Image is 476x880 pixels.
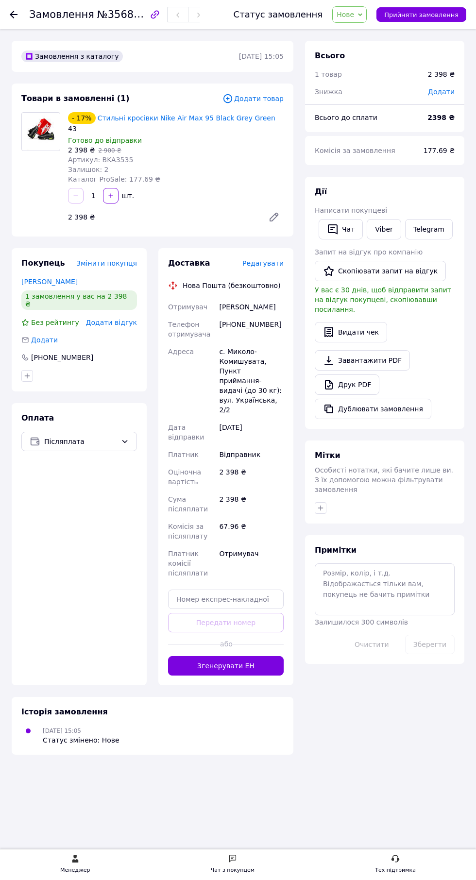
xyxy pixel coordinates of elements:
[220,639,232,649] span: або
[315,322,387,342] button: Видати чек
[180,281,283,290] div: Нова Пошта (безкоштовно)
[315,187,327,196] span: Дії
[168,590,284,609] input: Номер експрес-накладної
[68,156,133,164] span: Артикул: BKA3535
[168,258,210,268] span: Доставка
[21,94,130,103] span: Товари в замовленні (1)
[222,93,284,104] span: Додати товар
[21,51,123,62] div: Замовлення з каталогу
[119,191,135,201] div: шт.
[68,112,96,124] div: - 17%
[21,413,54,423] span: Оплата
[168,303,207,311] span: Отримувач
[168,523,207,540] span: Комісія за післяплату
[405,219,453,239] a: Telegram
[217,298,286,316] div: [PERSON_NAME]
[217,463,286,491] div: 2 398 ₴
[98,114,275,122] a: Стильні кросівки Nike Air Max 95 Black Grey Green
[315,70,342,78] span: 1 товар
[315,466,453,493] span: Особисті нотатки, які бачите лише ви. З їх допомогою можна фільтрувати замовлення
[43,728,81,734] span: [DATE] 15:05
[168,495,208,513] span: Сума післяплати
[376,7,466,22] button: Прийняти замовлення
[98,147,121,154] span: 2 900 ₴
[319,219,363,239] button: Чат
[217,316,286,343] div: [PHONE_NUMBER]
[68,146,95,154] span: 2 398 ₴
[375,865,416,875] div: Тех підтримка
[30,353,94,362] div: [PHONE_NUMBER]
[168,348,194,355] span: Адреса
[168,656,284,676] button: Згенерувати ЕН
[315,374,379,395] a: Друк PDF
[315,147,395,154] span: Комісія за замовлення
[21,707,108,716] span: Історія замовлення
[217,518,286,545] div: 67.96 ₴
[21,290,137,310] div: 1 замовлення у вас на 2 398 ₴
[68,124,284,134] div: 43
[68,166,109,173] span: Залишок: 2
[384,11,459,18] span: Прийняти замовлення
[315,51,345,60] span: Всього
[427,114,455,121] b: 2398 ₴
[64,210,260,224] div: 2 398 ₴
[315,114,377,121] span: Всього до сплати
[234,10,323,19] div: Статус замовлення
[97,8,166,20] span: №356891316
[217,343,286,419] div: с. Миколо-Комишувата, Пункт приймання-видачі (до 30 кг): вул. Українська, 2/2
[29,9,94,20] span: Замовлення
[217,419,286,446] div: [DATE]
[315,545,357,555] span: Примітки
[315,350,410,371] a: Завантажити PDF
[31,319,79,326] span: Без рейтингу
[428,88,455,96] span: Додати
[168,451,199,458] span: Платник
[60,865,90,875] div: Менеджер
[315,399,431,419] button: Дублювати замовлення
[315,286,451,313] span: У вас є 30 днів, щоб відправити запит на відгук покупцеві, скопіювавши посилання.
[21,278,78,286] a: [PERSON_NAME]
[27,113,55,151] img: Стильні кросівки Nike Air Max 95 Black Grey Green
[217,446,286,463] div: Відправник
[168,468,201,486] span: Оціночна вартість
[168,321,210,338] span: Телефон отримувача
[315,618,408,626] span: Залишилося 300 символів
[264,207,284,227] a: Редагувати
[31,336,58,344] span: Додати
[428,69,455,79] div: 2 398 ₴
[315,88,342,96] span: Знижка
[315,451,340,460] span: Мітки
[217,545,286,582] div: Отримувач
[211,865,255,875] div: Чат з покупцем
[315,206,387,214] span: Написати покупцеві
[367,219,401,239] a: Viber
[337,11,354,18] span: Нове
[68,136,142,144] span: Готово до відправки
[76,259,137,267] span: Змінити покупця
[43,735,119,745] div: Статус змінено: Нове
[21,258,65,268] span: Покупець
[242,259,284,267] span: Редагувати
[168,550,208,577] span: Платник комісії післяплати
[239,52,284,60] time: [DATE] 15:05
[424,147,455,154] span: 177.69 ₴
[86,319,137,326] span: Додати відгук
[44,436,117,447] span: Післяплата
[315,248,423,256] span: Запит на відгук про компанію
[315,261,446,281] button: Скопіювати запит на відгук
[68,175,160,183] span: Каталог ProSale: 177.69 ₴
[10,10,17,19] div: Повернутися назад
[217,491,286,518] div: 2 398 ₴
[168,423,204,441] span: Дата відправки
